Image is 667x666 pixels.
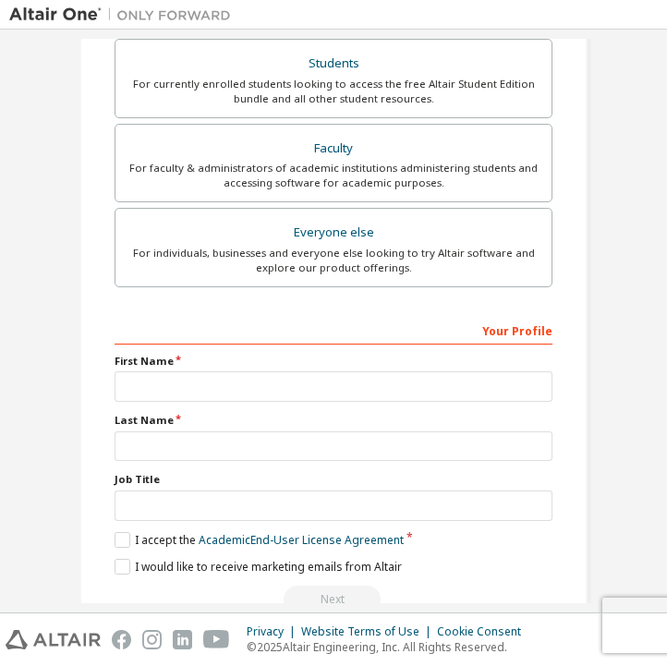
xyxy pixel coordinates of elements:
img: youtube.svg [203,630,230,649]
div: Faculty [127,136,540,162]
div: For faculty & administrators of academic institutions administering students and accessing softwa... [127,161,540,190]
div: Students [127,51,540,77]
label: I accept the [115,532,404,548]
label: Job Title [115,472,552,487]
div: Read and acccept EULA to continue [115,586,552,613]
p: © 2025 Altair Engineering, Inc. All Rights Reserved. [247,639,532,655]
img: facebook.svg [112,630,131,649]
div: Everyone else [127,220,540,246]
div: Website Terms of Use [301,624,437,639]
img: linkedin.svg [173,630,192,649]
div: Your Profile [115,315,552,345]
label: I would like to receive marketing emails from Altair [115,559,402,575]
img: instagram.svg [142,630,162,649]
a: Academic End-User License Agreement [199,532,404,548]
img: altair_logo.svg [6,630,101,649]
label: First Name [115,354,552,369]
div: For individuals, businesses and everyone else looking to try Altair software and explore our prod... [127,246,540,275]
label: Last Name [115,413,552,428]
div: For currently enrolled students looking to access the free Altair Student Edition bundle and all ... [127,77,540,106]
div: Cookie Consent [437,624,532,639]
div: Privacy [247,624,301,639]
img: Altair One [9,6,240,24]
